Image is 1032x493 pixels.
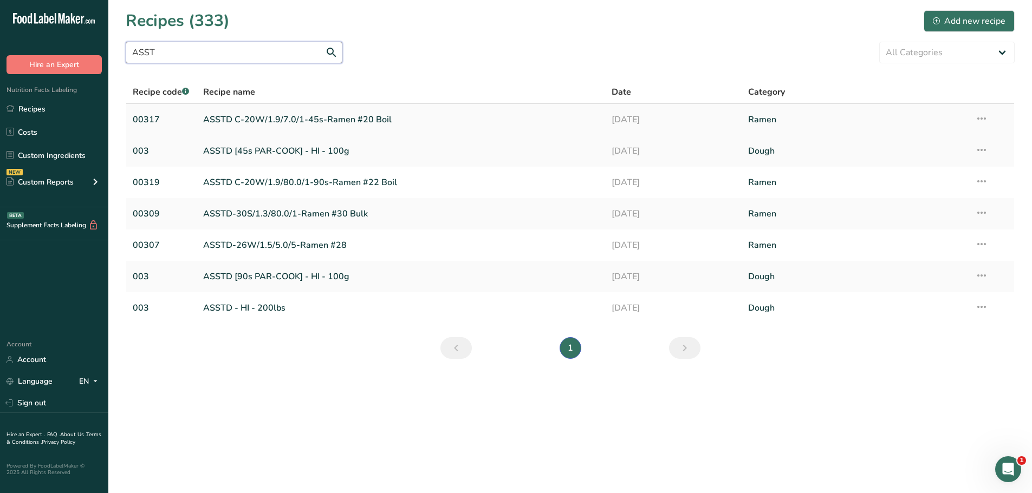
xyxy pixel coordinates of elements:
[748,86,785,98] span: Category
[60,431,86,438] a: About Us .
[924,10,1015,32] button: Add new recipe
[748,297,962,319] a: Dough
[133,202,190,225] a: 00309
[133,86,189,98] span: Recipe code
[133,108,190,131] a: 00317
[203,265,599,288] a: ASSTD [90s PAR-COOK] - HI - 100g
[7,55,102,74] button: Hire an Expert
[203,86,255,98] span: Recipe name
[47,431,60,438] a: FAQ .
[612,265,735,288] a: [DATE]
[126,42,342,63] input: Search for recipe
[669,337,700,359] a: Next page
[7,463,102,476] div: Powered By FoodLabelMaker © 2025 All Rights Reserved
[933,15,1005,28] div: Add new recipe
[203,171,599,194] a: ASSTD C-20W/1.9/80.0/1-90s-Ramen #22 Boil
[612,108,735,131] a: [DATE]
[133,140,190,162] a: 003
[748,234,962,257] a: Ramen
[995,456,1021,482] iframe: Intercom live chat
[79,375,102,388] div: EN
[133,234,190,257] a: 00307
[133,265,190,288] a: 003
[612,297,735,319] a: [DATE]
[612,86,631,98] span: Date
[7,176,74,188] div: Custom Reports
[612,202,735,225] a: [DATE]
[7,431,45,438] a: Hire an Expert .
[7,212,24,219] div: BETA
[748,108,962,131] a: Ramen
[133,297,190,319] a: 003
[203,202,599,225] a: ASSTD-30S/1.3/80.0/1-Ramen #30 Bulk
[612,234,735,257] a: [DATE]
[7,169,23,175] div: NEW
[42,438,75,446] a: Privacy Policy
[7,372,53,391] a: Language
[126,9,230,33] h1: Recipes (333)
[7,431,101,446] a: Terms & Conditions .
[748,265,962,288] a: Dough
[748,202,962,225] a: Ramen
[133,171,190,194] a: 00319
[748,171,962,194] a: Ramen
[203,108,599,131] a: ASSTD C-20W/1.9/7.0/1-45s-Ramen #20 Boil
[440,337,472,359] a: Previous page
[1017,456,1026,465] span: 1
[203,234,599,257] a: ASSTD-26W/1.5/5.0/5-Ramen #28
[203,140,599,162] a: ASSTD [45s PAR-COOK] - HI - 100g
[612,171,735,194] a: [DATE]
[748,140,962,162] a: Dough
[203,297,599,319] a: ASSTD - HI - 200lbs
[612,140,735,162] a: [DATE]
